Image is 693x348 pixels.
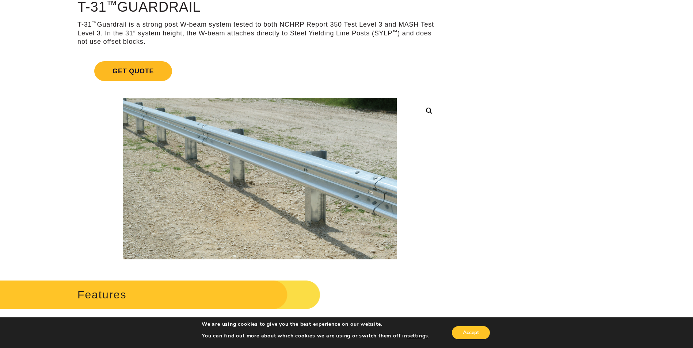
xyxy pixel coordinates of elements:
[202,321,430,328] p: We are using cookies to give you the best experience on our website.
[407,333,428,339] button: settings
[392,29,397,35] sup: ™
[202,333,430,339] p: You can find out more about which cookies we are using or switch them off in .
[77,53,442,90] a: Get Quote
[452,326,490,339] button: Accept
[77,20,442,46] p: T-31 Guardrail is a strong post W-beam system tested to both NCHRP Report 350 Test Level 3 and MA...
[94,61,172,81] span: Get Quote
[92,20,97,26] sup: ™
